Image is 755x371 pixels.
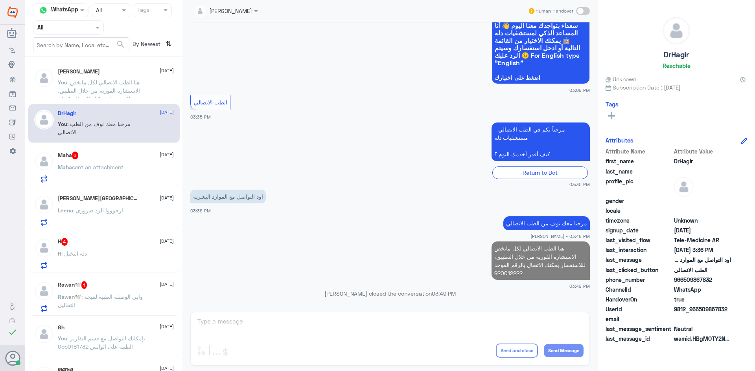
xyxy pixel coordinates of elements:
[674,315,731,323] span: null
[569,283,590,289] span: 03:49 PM
[34,68,54,88] img: defaultAdmin.png
[58,207,73,214] span: Leena
[606,75,636,83] span: Unknown
[34,110,54,130] img: defaultAdmin.png
[190,289,590,298] p: [PERSON_NAME] closed the conversation
[606,207,672,215] span: locale
[7,6,18,18] img: Widebot Logo
[492,241,590,280] p: 28/9/2025, 3:49 PM
[58,121,131,135] span: : مرحبا معك نوف من الطب الاتصالي
[663,62,691,69] h6: Reachable
[190,208,211,213] span: 03:36 PM
[606,167,672,175] span: last_name
[37,4,49,16] img: whatsapp.png
[34,195,54,214] img: defaultAdmin.png
[160,194,174,201] span: [DATE]
[58,164,72,170] span: Maha
[495,22,587,66] span: سعداء بتواجدك معنا اليوم 👋 أنا المساعد الذكي لمستشفيات دله 🤖 يمكنك الاختيار من القائمة التالية أو...
[495,75,587,81] span: اضغط على اختيارك
[674,266,731,274] span: الطب الاتصالي
[606,157,672,165] span: first_name
[190,190,266,203] p: 28/9/2025, 3:36 PM
[58,335,67,342] span: You
[160,67,174,74] span: [DATE]
[606,256,672,264] span: last_message
[674,216,731,225] span: Unknown
[606,334,672,343] span: last_message_id
[606,295,672,303] span: HandoverOn
[160,238,174,245] span: [DATE]
[663,17,690,44] img: defaultAdmin.png
[492,166,588,179] div: Return to Bot
[34,152,54,171] img: defaultAdmin.png
[190,114,211,119] span: 03:35 PM
[569,181,590,188] span: 03:35 PM
[5,351,20,366] button: Avatar
[160,281,174,288] span: [DATE]
[544,344,584,357] button: Send Message
[73,207,123,214] span: : ارجوووا الرد ضروري
[8,327,17,337] i: check
[58,324,64,331] h5: Gh
[58,335,145,350] span: : بإمكانك التواصل مع قسم التقارير الطبية على الواتس 0550181732
[674,295,731,303] span: true
[606,285,672,294] span: ChannelId
[606,305,672,313] span: UserId
[58,281,87,289] h5: Rawan🕊️
[674,207,731,215] span: null
[606,325,672,333] span: last_message_sentiment
[606,197,672,205] span: gender
[34,238,54,258] img: defaultAdmin.png
[606,83,747,91] span: Subscription Date : [DATE]
[58,79,67,86] span: You
[34,281,54,301] img: defaultAdmin.png
[116,40,125,49] span: search
[606,101,619,108] h6: Tags
[674,226,731,234] span: 2025-09-28T12:09:31.965Z
[674,236,731,244] span: Tele-Medicine AR
[58,152,79,159] h5: Maha
[492,122,590,161] p: 28/9/2025, 3:35 PM
[530,233,590,239] span: [PERSON_NAME] - 03:48 PM
[606,246,672,254] span: last_interaction
[674,246,731,254] span: 2025-09-28T12:36:28.091Z
[606,226,672,234] span: signup_date
[160,323,174,330] span: [DATE]
[58,195,139,203] h5: Leena Turki
[606,147,672,155] span: Attribute Name
[34,324,54,344] img: defaultAdmin.png
[606,236,672,244] span: last_visited_flow
[606,276,672,284] span: phone_number
[58,110,76,117] h5: DrHagir
[674,147,731,155] span: Attribute Value
[496,344,538,358] button: Send and close
[58,250,61,257] span: H
[81,281,87,289] span: 1
[674,276,731,284] span: 966509867832
[61,250,87,257] span: : دله النخيل
[166,37,172,50] i: ⇅
[674,325,731,333] span: 0
[674,197,731,205] span: null
[606,266,672,274] span: last_clicked_button
[606,216,672,225] span: timezone
[674,157,731,165] span: DrHagir
[58,293,81,300] span: Rawan🕊️
[674,177,694,197] img: defaultAdmin.png
[136,5,150,16] div: Tags
[569,87,590,93] span: 03:09 PM
[72,164,123,170] span: sent an attachment
[664,50,689,59] h5: DrHagir
[606,315,672,323] span: email
[674,285,731,294] span: 2
[194,99,227,106] span: الطب الاتصالي
[33,38,129,52] input: Search by Name, Local etc…
[432,290,456,297] span: 03:49 PM
[536,7,573,15] span: Human Handover
[58,121,67,127] span: You
[606,137,633,144] h6: Attributes
[674,334,731,343] span: wamid.HBgMOTY2NTA5ODY3ODMyFQIAEhgUM0E0QkExQUFGMzQ3NjEyNEMzOEMA
[58,238,68,246] h5: H
[58,293,143,308] span: : وابي الوصفه الطبيه لنتيجة التحاليل
[58,79,140,110] span: : هنا الطب الاتصالي لكل مايخص الاستشارة الفورية من خلال التطبيق، للاستفسار يمكنك الاتصال بالرقم ا...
